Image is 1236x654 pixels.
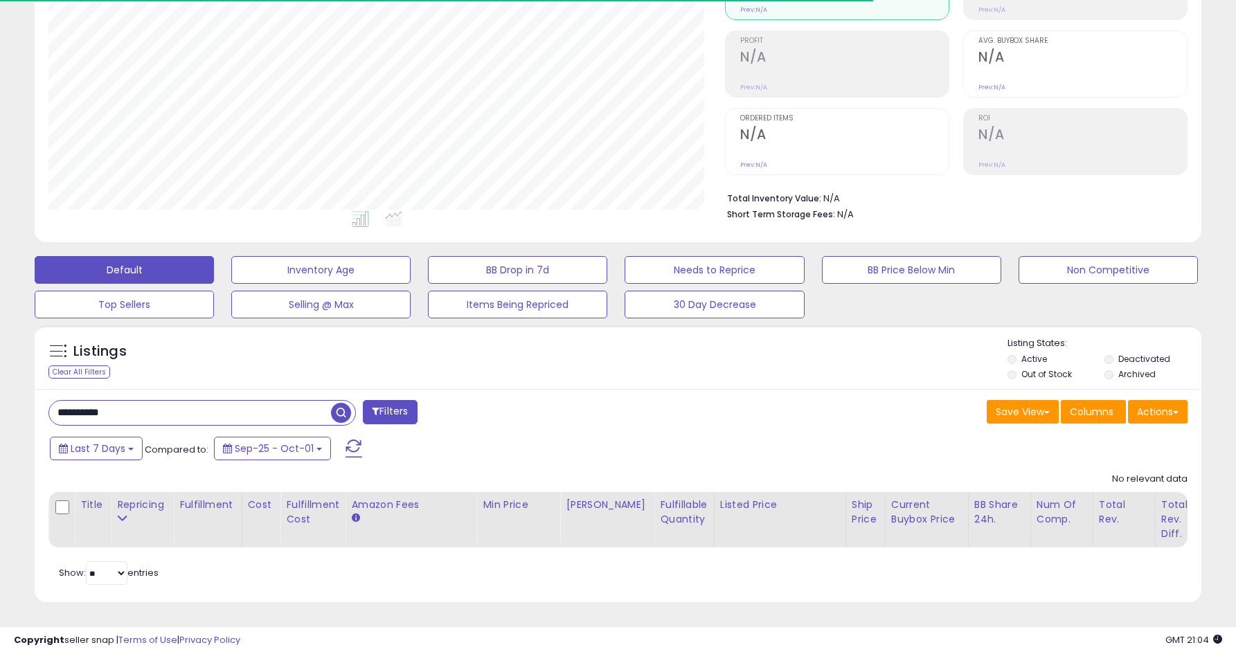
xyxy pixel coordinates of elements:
div: Listed Price [720,498,840,512]
div: Cost [248,498,275,512]
span: Last 7 Days [71,442,125,455]
label: Active [1021,353,1047,365]
span: Show: entries [59,566,159,579]
button: Sep-25 - Oct-01 [214,437,331,460]
a: Privacy Policy [179,633,240,646]
span: Sep-25 - Oct-01 [235,442,314,455]
div: Total Rev. [1099,498,1149,527]
div: Title [80,498,105,512]
small: Prev: N/A [978,6,1005,14]
label: Deactivated [1118,353,1170,365]
small: Prev: N/A [740,6,767,14]
button: Non Competitive [1019,256,1198,284]
span: N/A [837,208,854,221]
div: Num of Comp. [1037,498,1087,527]
div: [PERSON_NAME] [566,498,648,512]
a: Terms of Use [118,633,177,646]
button: Top Sellers [35,291,214,318]
div: Min Price [483,498,554,512]
button: BB Price Below Min [822,256,1001,284]
button: Filters [363,400,417,424]
div: BB Share 24h. [974,498,1025,527]
small: Prev: N/A [978,161,1005,169]
h2: N/A [740,49,949,68]
button: Selling @ Max [231,291,411,318]
div: Fulfillment [179,498,235,512]
span: 2025-10-9 21:04 GMT [1165,633,1222,646]
div: Repricing [117,498,168,512]
small: Prev: N/A [740,161,767,169]
span: Compared to: [145,443,208,456]
li: N/A [727,189,1177,206]
h2: N/A [978,127,1187,145]
small: Amazon Fees. [351,512,359,525]
div: Total Rev. Diff. [1161,498,1188,541]
p: Listing States: [1007,337,1201,350]
h2: N/A [740,127,949,145]
div: Amazon Fees [351,498,471,512]
button: 30 Day Decrease [625,291,804,318]
button: BB Drop in 7d [428,256,607,284]
div: Ship Price [852,498,879,527]
span: Avg. Buybox Share [978,37,1187,45]
button: Save View [987,400,1059,424]
div: Clear All Filters [48,365,110,379]
div: Fulfillable Quantity [660,498,708,527]
button: Items Being Repriced [428,291,607,318]
span: Columns [1070,405,1113,419]
button: Default [35,256,214,284]
small: Prev: N/A [978,83,1005,91]
b: Total Inventory Value: [727,192,821,204]
button: Needs to Reprice [625,256,804,284]
span: Profit [740,37,949,45]
strong: Copyright [14,633,64,646]
b: Short Term Storage Fees: [727,208,835,220]
div: Fulfillment Cost [286,498,339,527]
h5: Listings [73,342,127,361]
button: Columns [1061,400,1126,424]
div: Current Buybox Price [891,498,962,527]
span: Ordered Items [740,115,949,122]
div: seller snap | | [14,634,240,647]
button: Last 7 Days [50,437,143,460]
div: No relevant data [1112,473,1188,486]
button: Actions [1128,400,1188,424]
button: Inventory Age [231,256,411,284]
label: Out of Stock [1021,368,1072,380]
small: Prev: N/A [740,83,767,91]
label: Archived [1118,368,1156,380]
span: ROI [978,115,1187,122]
h2: N/A [978,49,1187,68]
